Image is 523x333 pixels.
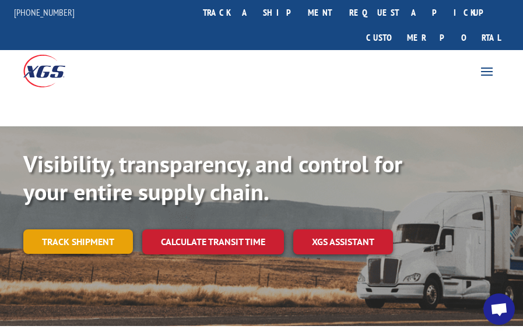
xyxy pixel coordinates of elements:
[14,6,75,18] a: [PHONE_NUMBER]
[293,229,393,254] a: XGS ASSISTANT
[142,229,284,254] a: Calculate transit time
[23,148,402,207] b: Visibility, transparency, and control for your entire supply chain.
[483,293,515,325] div: Open chat
[357,25,509,50] a: Customer Portal
[23,229,133,254] a: Track shipment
